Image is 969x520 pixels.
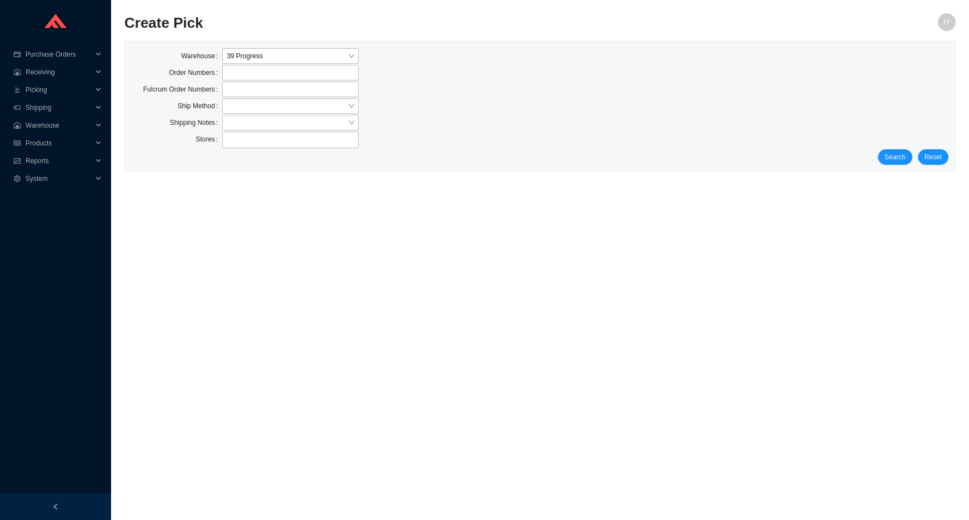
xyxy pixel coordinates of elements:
[124,13,748,33] h2: Create Pick
[181,48,222,64] label: Warehouse
[26,134,92,152] span: Products
[943,13,950,31] span: IY
[918,149,948,165] button: Reset
[169,65,222,80] label: Order Numbers
[26,152,92,170] span: Reports
[195,132,222,147] label: Stores
[13,51,21,58] span: credit-card
[26,99,92,117] span: Shipping
[26,117,92,134] span: Warehouse
[26,170,92,188] span: System
[26,46,92,63] span: Purchase Orders
[925,152,942,163] span: Reset
[26,81,92,99] span: Picking
[885,152,906,163] span: Search
[26,63,92,81] span: Receiving
[170,115,223,130] label: Shipping Notes
[13,140,21,147] span: read
[52,503,59,510] span: left
[178,98,223,114] label: Ship Method
[13,158,21,164] span: fund
[143,82,223,97] label: Fulcrum Order Numbers
[13,175,21,182] span: setting
[227,49,354,63] span: 39 Progress
[878,149,912,165] button: Search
